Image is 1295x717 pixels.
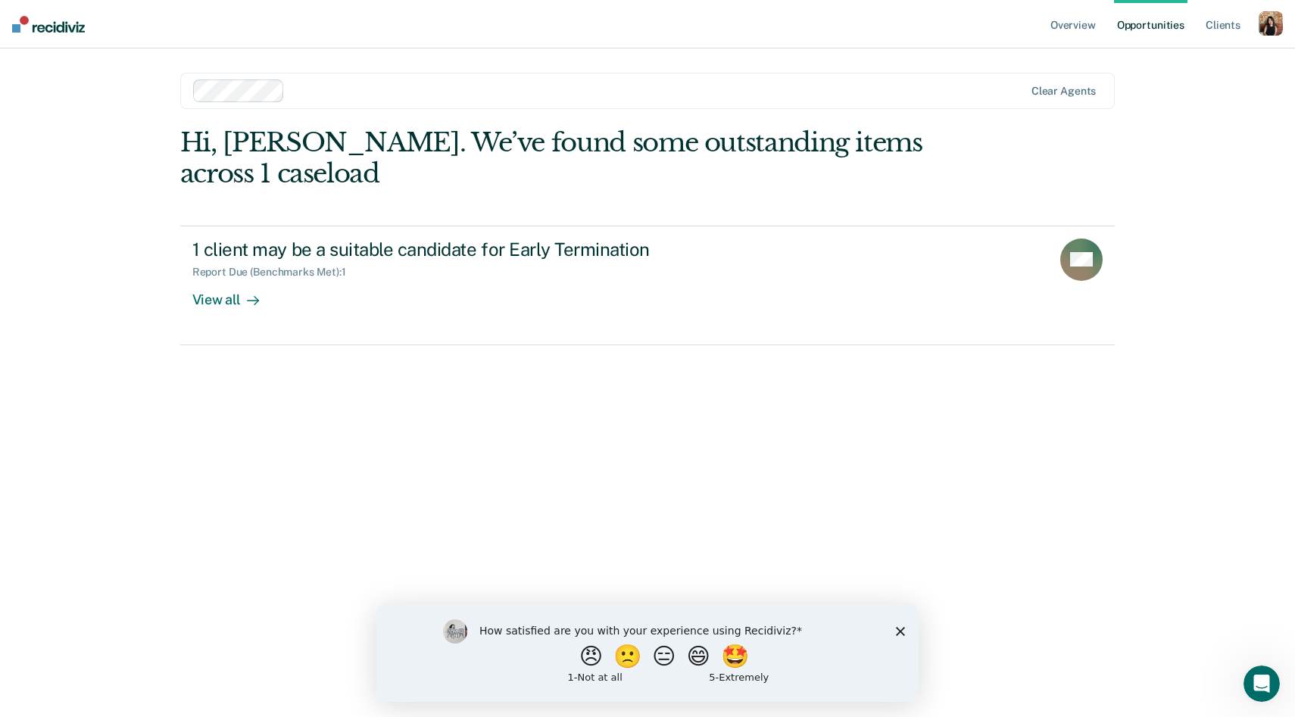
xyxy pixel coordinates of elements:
[1244,666,1280,702] iframe: Intercom live chat
[180,226,1116,345] a: 1 client may be a suitable candidate for Early TerminationReport Due (Benchmarks Met):1View all
[376,604,919,702] iframe: Survey by Kim from Recidiviz
[12,16,85,33] img: Recidiviz
[1031,85,1096,98] div: Clear agents
[180,127,928,189] div: Hi, [PERSON_NAME]. We’ve found some outstanding items across 1 caseload
[192,238,724,260] div: 1 client may be a suitable candidate for Early Termination
[192,279,277,308] div: View all
[192,266,358,279] div: Report Due (Benchmarks Met) : 1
